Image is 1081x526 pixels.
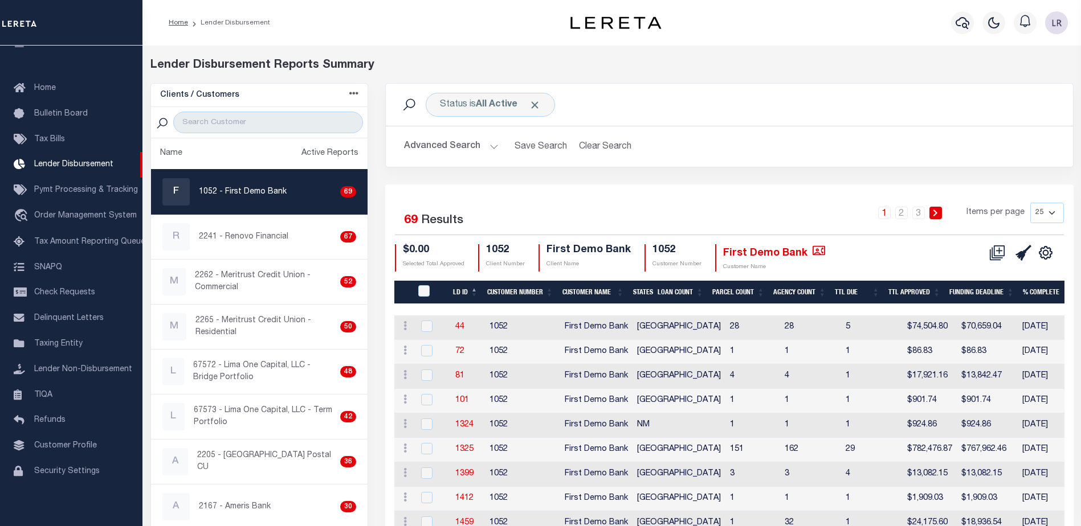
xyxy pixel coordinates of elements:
a: R2241 - Renovo Financial67 [151,215,368,259]
th: Customer Number: activate to sort column ascending [483,281,558,304]
td: 3 [780,462,841,487]
td: First Demo Bank [560,413,633,438]
td: $1,909.03 [903,487,957,511]
h4: 1052 [652,244,701,257]
td: 4 [725,364,780,389]
td: 4 [841,462,903,487]
a: 44 [455,323,464,331]
p: 2262 - Meritrust Credit Union - Commercial [195,270,335,294]
li: Lender Disbursement [188,18,270,28]
div: 69 [340,186,356,198]
a: 2 [895,207,908,219]
span: SNAPQ [34,263,62,271]
td: 1 [780,340,841,364]
div: Name [160,147,182,160]
p: 2241 - Renovo Financial [199,231,288,243]
td: 5 [841,315,903,340]
span: 69 [404,215,418,227]
b: All Active [476,100,517,109]
span: Tax Bills [34,135,65,143]
span: Tax Amount Reporting Queue [34,238,145,246]
span: Items per page [966,207,1025,219]
div: M [162,268,186,295]
div: Active Reports [301,147,358,160]
td: 1052 [485,315,560,340]
td: [GEOGRAPHIC_DATA] [633,364,725,389]
div: 67 [340,231,356,243]
h4: First Demo Bank [723,244,825,260]
span: Pymt Processing & Tracking [34,186,138,194]
td: 29 [841,438,903,462]
td: 151 [725,438,780,462]
span: Delinquent Letters [34,314,104,322]
input: Search Customer [173,112,363,133]
td: $782,476.87 [903,438,957,462]
td: 4 [780,364,841,389]
td: $13,842.47 [957,364,1018,389]
span: TIQA [34,391,52,398]
td: [GEOGRAPHIC_DATA] [633,389,725,413]
a: M2265 - Meritrust Credit Union - Residential50 [151,305,368,349]
th: Ttl Approved: activate to sort column ascending [884,281,945,304]
p: 2167 - Ameris Bank [199,501,271,513]
button: Save Search [508,135,574,158]
i: travel_explore [14,209,32,224]
td: 1 [841,364,903,389]
td: 1052 [485,462,560,487]
th: Loan Count: activate to sort column ascending [653,281,708,304]
button: Advanced Search [404,135,499,158]
td: 1 [841,487,903,511]
td: [GEOGRAPHIC_DATA] [633,462,725,487]
td: 1 [780,487,841,511]
th: Parcel Count: activate to sort column ascending [708,281,769,304]
td: $13,082.15 [903,462,957,487]
a: L67572 - Lima One Capital, LLC - Bridge Portfolio48 [151,350,368,394]
a: 72 [455,347,464,355]
td: $924.86 [957,413,1018,438]
span: Security Settings [34,467,100,475]
th: Funding Deadline: activate to sort column ascending [945,281,1018,304]
button: Clear Search [574,135,636,158]
td: First Demo Bank [560,438,633,462]
td: First Demo Bank [560,340,633,364]
td: 1 [725,389,780,413]
span: Refunds [34,416,66,424]
th: States [629,281,654,304]
div: L [162,403,185,430]
p: Selected Total Approved [403,260,464,269]
td: 1 [725,487,780,511]
span: Lender Non-Disbursement [34,365,132,373]
td: 1 [841,389,903,413]
td: $13,082.15 [957,462,1018,487]
div: Lender Disbursement Reports Summary [150,57,1074,74]
td: 28 [725,315,780,340]
td: 1 [725,413,780,438]
td: [GEOGRAPHIC_DATA] [633,340,725,364]
a: L67573 - Lima One Capital, LLC - Term Portfolio42 [151,394,368,439]
h4: First Demo Bank [546,244,631,257]
a: A2205 - [GEOGRAPHIC_DATA] Postal CU36 [151,439,368,484]
td: 1052 [485,487,560,511]
p: 2205 - [GEOGRAPHIC_DATA] Postal CU [197,450,336,474]
td: First Demo Bank [560,315,633,340]
td: 162 [780,438,841,462]
td: $70,659.04 [957,315,1018,340]
a: Home [169,19,188,26]
td: 1 [841,340,903,364]
h4: $0.00 [403,244,464,257]
span: Check Requests [34,289,95,297]
th: Ttl Due: activate to sort column ascending [830,281,884,304]
div: 36 [340,456,356,467]
p: Client Name [546,260,631,269]
td: $86.83 [957,340,1018,364]
td: 1 [780,389,841,413]
div: F [162,178,190,206]
td: 1052 [485,389,560,413]
span: Taxing Entity [34,340,83,348]
td: 1052 [485,340,560,364]
td: 1 [725,340,780,364]
a: 81 [455,372,464,380]
a: 1325 [455,445,474,453]
th: LDID [411,281,448,304]
td: 1 [841,413,903,438]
